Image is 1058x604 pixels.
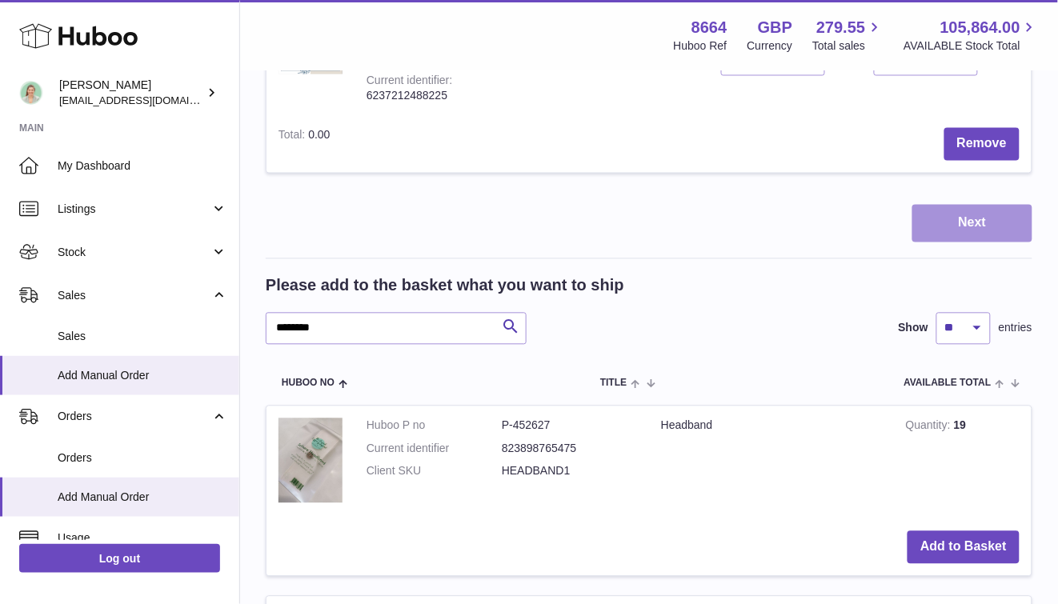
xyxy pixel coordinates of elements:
[58,490,227,505] span: Add Manual Order
[502,418,637,434] dd: P-452627
[59,94,235,106] span: [EMAIL_ADDRESS][DOMAIN_NAME]
[367,464,502,479] dt: Client SKU
[58,409,210,424] span: Orders
[59,78,203,108] div: [PERSON_NAME]
[999,321,1032,336] span: entries
[904,378,992,389] span: AVAILABLE Total
[367,89,452,104] div: 6237212488225
[816,17,865,38] span: 279.55
[940,17,1020,38] span: 105,864.00
[58,450,227,466] span: Orders
[279,418,343,504] img: Headband
[58,245,210,260] span: Stock
[758,17,792,38] strong: GBP
[266,275,624,297] h2: Please add to the basket what you want to ship
[58,368,227,383] span: Add Manual Order
[502,442,637,457] dd: 823898765475
[904,38,1039,54] span: AVAILABLE Stock Total
[367,74,452,91] div: Current identifier
[812,17,884,54] a: 279.55 Total sales
[944,128,1020,161] button: Remove
[308,129,330,142] span: 0.00
[649,406,894,520] td: Headband
[367,418,502,434] dt: Huboo P no
[58,158,227,174] span: My Dashboard
[912,205,1032,242] button: Next
[812,38,884,54] span: Total sales
[747,38,793,54] div: Currency
[19,544,220,573] a: Log out
[502,464,637,479] dd: HEADBAND1
[908,531,1020,564] button: Add to Basket
[906,419,954,436] strong: Quantity
[600,378,627,389] span: Title
[367,442,502,457] dt: Current identifier
[691,17,727,38] strong: 8664
[904,17,1039,54] a: 105,864.00 AVAILABLE Stock Total
[894,406,1032,520] td: 19
[58,202,210,217] span: Listings
[279,129,308,146] label: Total
[58,530,227,546] span: Usage
[674,38,727,54] div: Huboo Ref
[58,329,227,344] span: Sales
[282,378,335,389] span: Huboo no
[58,288,210,303] span: Sales
[19,81,43,105] img: hello@thefacialcuppingexpert.com
[899,321,928,336] label: Show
